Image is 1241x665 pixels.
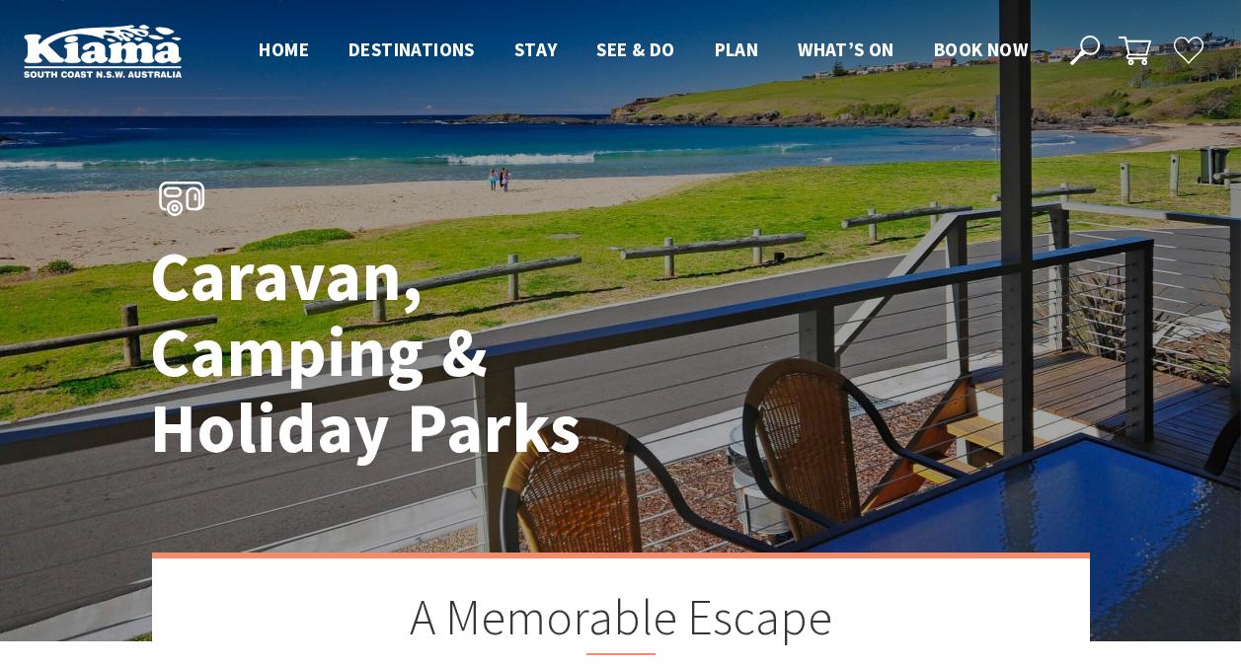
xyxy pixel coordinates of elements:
[349,37,475,61] span: Destinations
[239,35,1047,67] nav: Main Menu
[24,24,182,78] img: Kiama Logo
[798,37,894,61] span: What’s On
[596,37,674,61] span: See & Do
[251,588,991,655] h2: A Memorable Escape
[514,37,558,61] span: Stay
[934,37,1028,61] span: Book now
[150,239,708,467] h1: Caravan, Camping & Holiday Parks
[259,37,309,61] span: Home
[715,37,759,61] span: Plan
